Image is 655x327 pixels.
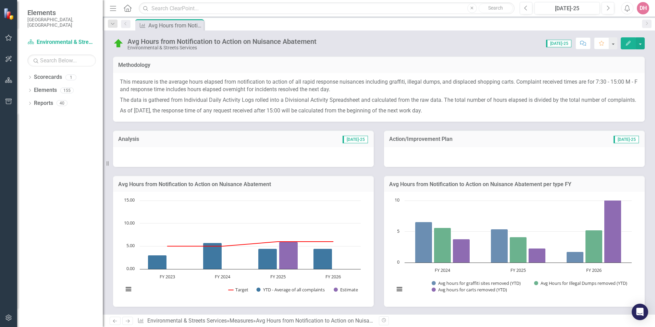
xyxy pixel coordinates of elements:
[389,181,640,187] h3: Avg Hours from Notification to Action on Nuisance Abatement per type FY
[139,2,515,14] input: Search ClearPoint...
[34,86,57,94] a: Elements
[230,317,253,324] a: Measures
[126,242,135,249] text: 5.00
[118,136,230,142] h3: Analysis
[453,239,470,263] path: FY 2024, 3.78458333. Avg hours for carts removed (YTD).
[228,287,249,293] button: Show Target
[415,222,584,263] g: Avg hours for graffiti sites removed (YTD), bar series 1 of 3 with 3 bars.
[34,73,62,81] a: Scorecards
[637,2,649,14] button: DH
[127,38,317,45] div: Avg Hours from Notification to Action on Nuisance Abatement
[124,197,135,203] text: 15.00
[604,189,621,263] path: FY 2026, 11.85. Avg hours for carts removed (YTD).
[60,87,74,93] div: 155
[537,4,597,13] div: [DATE]-25
[160,274,175,280] text: FY 2023
[147,317,227,324] a: Environmental & Streets Services
[127,45,317,50] div: Environmental & Streets Services
[203,243,222,269] path: FY 2024, 5.76366292. YTD - Average of all complaints.
[148,21,202,30] div: Avg Hours from Notification to Action on Nuisance Abatement
[614,136,639,143] span: [DATE]-25
[546,40,571,47] span: [DATE]-25
[3,8,15,20] img: ClearPoint Strategy
[57,100,67,106] div: 40
[34,99,53,107] a: Reports
[453,189,621,263] g: Avg hours for carts removed (YTD), bar series 3 of 3 with 3 bars.
[529,249,546,263] path: FY 2025 , 2.28125. Avg hours for carts removed (YTD).
[534,2,600,14] button: [DATE]-25
[510,267,526,273] text: FY 2025
[415,222,432,263] path: FY 2024, 6.52067797. Avg hours for graffiti sites removed (YTD).
[434,228,603,263] g: Avg Hours for Illegal Dumps removed (YTD), bar series 2 of 3 with 3 bars.
[120,197,367,300] div: Chart. Highcharts interactive chart.
[343,136,368,143] span: [DATE]-25
[334,287,358,293] button: Show Estimate
[126,265,135,271] text: 0.00
[397,228,399,234] text: 5
[585,230,603,263] path: FY 2026, 5.2252. Avg Hours for Illegal Dumps removed (YTD).
[395,197,399,203] text: 10
[389,136,567,142] h3: Action/Improvement Plan
[113,38,124,49] img: On Target
[325,274,341,280] text: FY 2026
[258,249,277,269] path: FY 2025 , 4.44745685. YTD - Average of all complaints.
[137,317,374,325] div: » »
[215,274,231,280] text: FY 2024
[534,280,629,286] button: Show Avg Hours for Illegal Dumps removed (YTD)
[279,242,298,269] path: FY 2025 , 6. Estimate.
[118,62,640,68] h3: Methodology
[120,95,638,106] p: The data is gathered from Individual Daily Activity Logs rolled into a Divisional Activity Spread...
[491,229,508,263] path: FY 2025 , 5.4104491. Avg hours for graffiti sites removed (YTD).
[434,228,451,263] path: FY 2024, 5.60912046. Avg Hours for Illegal Dumps removed (YTD).
[124,284,133,294] button: View chart menu, Chart
[120,197,364,300] svg: Interactive chart
[120,106,638,115] p: As of [DATE], the response time of any request received after 15:00 will be calculated from the b...
[27,54,96,66] input: Search Below...
[148,243,332,269] g: YTD - Average of all complaints, series 2 of 3. Bar series with 4 bars.
[488,5,503,11] span: Search
[270,274,286,280] text: FY 2025
[397,259,399,265] text: 0
[479,3,513,13] button: Search
[148,255,167,269] path: FY 2023, 3.05231765. YTD - Average of all complaints.
[632,304,648,320] div: Open Intercom Messenger
[432,280,522,286] button: Show Avg hours for graffiti sites removed (YTD)
[586,267,602,273] text: FY 2026
[432,287,508,293] button: Show Avg hours for carts removed (YTD)
[118,181,369,187] h3: Avg Hours from Notification to Action on Nuisance Abatement
[510,237,527,263] path: FY 2025 , 4.12142857. Avg Hours for Illegal Dumps removed (YTD).
[395,284,404,294] button: View chart menu, Chart
[27,17,96,28] small: [GEOGRAPHIC_DATA], [GEOGRAPHIC_DATA]
[120,78,638,95] p: This measure is the average hours elapsed from notification to action of all rapid response nuisa...
[257,287,326,293] button: Show YTD - Average of all complaints
[124,220,135,226] text: 10.00
[27,38,96,46] a: Environmental & Streets Services
[313,249,332,269] path: FY 2026, 4.47816901. YTD - Average of all complaints.
[391,197,635,300] svg: Interactive chart
[256,317,406,324] div: Avg Hours from Notification to Action on Nuisance Abatement
[435,267,450,273] text: FY 2024
[567,252,584,263] path: FY 2026, 1.73631579. Avg hours for graffiti sites removed (YTD).
[65,74,76,80] div: 1
[391,197,638,300] div: Chart. Highcharts interactive chart.
[27,9,96,17] span: Elements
